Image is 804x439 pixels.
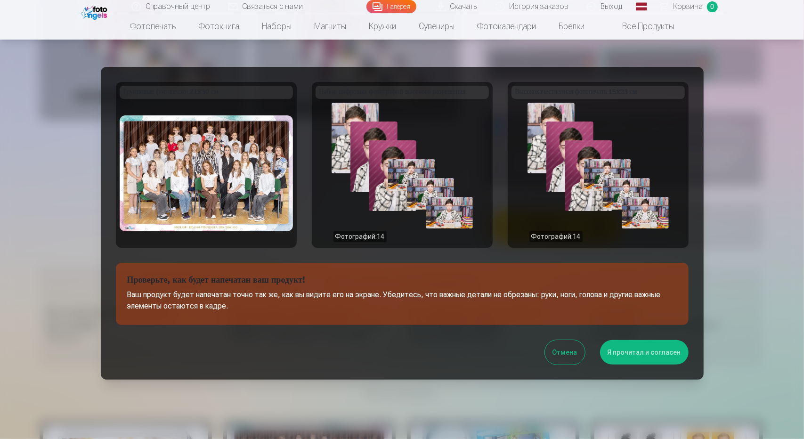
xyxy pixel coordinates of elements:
font: Групповые фотопечати 21x30 см [123,89,219,96]
font: Я прочитал и согласен [608,349,681,356]
font: Проверьте, как будет напечатан ваш продукт! [127,276,306,285]
font: Отмена [552,349,577,356]
button: Я прочитал и согласен [600,340,689,365]
font: Набор цифровых фотографий высокого разрешения [319,89,466,96]
font: Высококачественная фотопечать 15x23 см [515,89,637,96]
font: Ваш продукт будет напечатан точно так же, как вы видите его на экране. Убедитесь, что важные дета... [127,290,661,310]
button: Отмена [545,340,585,365]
